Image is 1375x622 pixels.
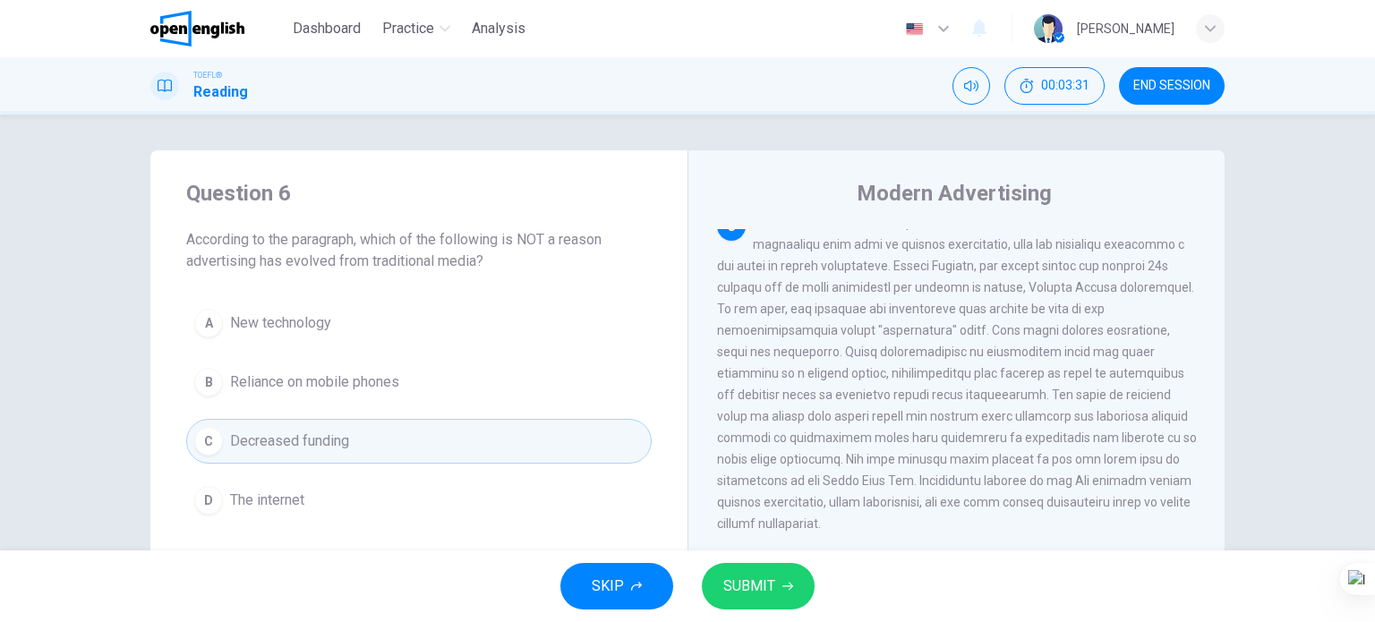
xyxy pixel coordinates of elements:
[465,13,533,45] button: Analysis
[1004,67,1105,105] button: 00:03:31
[1041,79,1089,93] span: 00:03:31
[560,563,673,609] button: SKIP
[230,371,399,393] span: Reliance on mobile phones
[1034,14,1063,43] img: Profile picture
[186,419,652,464] button: CDecreased funding
[194,368,223,396] div: B
[952,67,990,105] div: Mute
[1004,67,1105,105] div: Hide
[150,11,244,47] img: OpenEnglish logo
[286,13,368,45] button: Dashboard
[193,69,222,81] span: TOEFL®
[472,18,525,39] span: Analysis
[857,179,1052,208] h4: Modern Advertising
[186,478,652,523] button: DThe internet
[194,309,223,337] div: A
[194,427,223,456] div: C
[230,312,331,334] span: New technology
[186,229,652,272] span: According to the paragraph, which of the following is NOT a reason advertising has evolved from t...
[375,13,457,45] button: Practice
[194,486,223,515] div: D
[230,430,349,452] span: Decreased funding
[186,360,652,405] button: BReliance on mobile phones
[717,216,1197,531] span: Loremi dolorsitame con adip el sedd eiusmod te inc 4282u. Laboreetdo magnaaliqu enim admi ve quis...
[193,81,248,103] h1: Reading
[230,490,304,511] span: The internet
[382,18,434,39] span: Practice
[1077,18,1174,39] div: [PERSON_NAME]
[1133,79,1210,93] span: END SESSION
[186,179,652,208] h4: Question 6
[903,22,926,36] img: en
[592,574,624,599] span: SKIP
[723,574,775,599] span: SUBMIT
[186,301,652,345] button: ANew technology
[702,563,815,609] button: SUBMIT
[293,18,361,39] span: Dashboard
[1119,67,1225,105] button: END SESSION
[150,11,286,47] a: OpenEnglish logo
